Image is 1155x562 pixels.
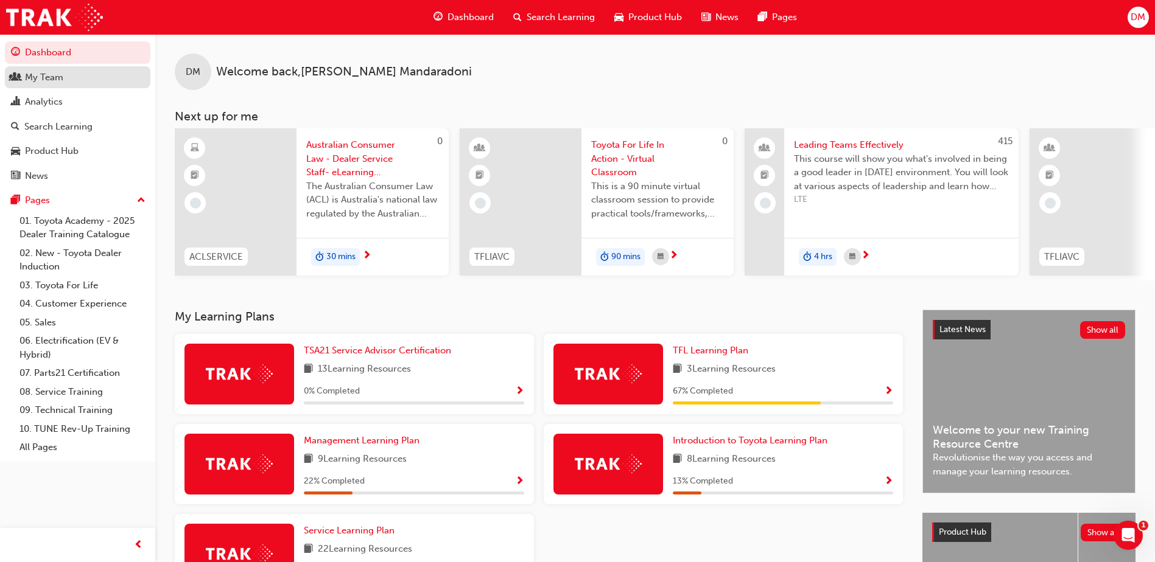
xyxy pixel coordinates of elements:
span: The Australian Consumer Law (ACL) is Australia's national law regulated by the Australian Competi... [306,179,439,221]
div: Search Learning [24,120,93,134]
span: book-icon [673,452,682,467]
span: news-icon [11,171,20,182]
span: next-icon [362,251,371,262]
span: book-icon [304,542,313,557]
span: DM [186,65,200,79]
span: booktick-icon [191,168,199,184]
a: My Team [5,66,150,89]
span: news-icon [701,10,711,25]
a: search-iconSearch Learning [504,5,605,30]
a: All Pages [15,438,150,457]
span: pages-icon [758,10,767,25]
a: Product Hub [5,140,150,162]
span: 90 mins [611,250,641,264]
a: 07. Parts21 Certification [15,364,150,383]
span: Introduction to Toyota Learning Plan [673,435,827,446]
span: duration-icon [600,249,609,265]
a: 03. Toyota For Life [15,276,150,295]
span: people-icon [11,72,20,83]
button: Show Progress [884,384,893,399]
span: Australian Consumer Law - Dealer Service Staff- eLearning Module [306,138,439,179]
a: 415Leading Teams EffectivelyThis course will show you what's involved in being a good leader in [... [745,128,1019,276]
span: 0 % Completed [304,384,360,398]
span: 30 mins [326,250,356,264]
span: Product Hub [628,10,682,24]
span: ACLSERVICE [189,250,243,264]
button: Show all [1080,321,1126,339]
div: Analytics [25,95,63,109]
span: 1 [1139,521,1148,530]
span: up-icon [137,193,146,209]
span: book-icon [304,452,313,467]
span: duration-icon [803,249,812,265]
span: guage-icon [434,10,443,25]
h3: My Learning Plans [175,310,903,324]
button: Pages [5,189,150,212]
span: Show Progress [515,476,524,487]
span: 22 % Completed [304,474,365,488]
span: Welcome to your new Training Resource Centre [933,423,1125,451]
div: Product Hub [25,144,79,158]
span: learningResourceType_ELEARNING-icon [191,140,199,156]
span: 8 Learning Resources [687,452,776,467]
span: calendar-icon [658,249,664,265]
a: Search Learning [5,116,150,138]
a: news-iconNews [692,5,748,30]
a: Introduction to Toyota Learning Plan [673,434,832,448]
a: car-iconProduct Hub [605,5,692,30]
span: This course will show you what's involved in being a good leader in [DATE] environment. You will ... [794,152,1009,193]
span: TFLIAVC [474,250,510,264]
span: Show Progress [884,476,893,487]
span: Dashboard [448,10,494,24]
span: booktick-icon [760,168,769,184]
span: learningResourceType_INSTRUCTOR_LED-icon [476,140,484,156]
span: 0 [437,136,443,147]
a: News [5,165,150,187]
span: LTE [794,193,1009,207]
a: Latest NewsShow allWelcome to your new Training Resource CentreRevolutionise the way you access a... [922,310,1136,493]
img: Trak [575,454,642,473]
span: learningRecordVerb_NONE-icon [475,198,486,209]
h3: Next up for me [155,109,1155,123]
a: Product HubShow all [932,522,1126,542]
button: Show all [1081,524,1126,541]
span: 4 hrs [814,250,832,264]
button: DashboardMy TeamAnalyticsSearch LearningProduct HubNews [5,39,150,189]
img: Trak [6,4,103,31]
span: Pages [772,10,797,24]
span: booktick-icon [476,168,484,184]
a: 05. Sales [15,313,150,332]
span: book-icon [304,362,313,377]
span: prev-icon [134,538,143,553]
a: Dashboard [5,41,150,64]
a: 09. Technical Training [15,401,150,420]
span: Search Learning [527,10,595,24]
a: TFL Learning Plan [673,344,753,358]
span: search-icon [513,10,522,25]
span: 415 [998,136,1013,147]
span: Management Learning Plan [304,435,420,446]
span: 22 Learning Resources [318,542,412,557]
span: News [715,10,739,24]
span: TFL Learning Plan [673,345,748,356]
a: TSA21 Service Advisor Certification [304,344,456,358]
span: Latest News [939,324,986,335]
span: TFLIAVC [1044,250,1080,264]
button: DM [1128,7,1149,28]
span: learningRecordVerb_NONE-icon [190,198,201,209]
a: 0ACLSERVICEAustralian Consumer Law - Dealer Service Staff- eLearning ModuleThe Australian Consume... [175,128,449,276]
button: Show Progress [515,384,524,399]
a: Management Learning Plan [304,434,424,448]
span: Service Learning Plan [304,525,395,536]
span: Product Hub [939,527,986,537]
span: search-icon [11,122,19,133]
span: next-icon [669,251,678,262]
span: Leading Teams Effectively [794,138,1009,152]
a: Latest NewsShow all [933,320,1125,339]
div: My Team [25,71,63,85]
span: Revolutionise the way you access and manage your learning resources. [933,451,1125,478]
span: car-icon [614,10,623,25]
span: pages-icon [11,195,20,206]
span: 13 % Completed [673,474,733,488]
span: DM [1131,10,1145,24]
